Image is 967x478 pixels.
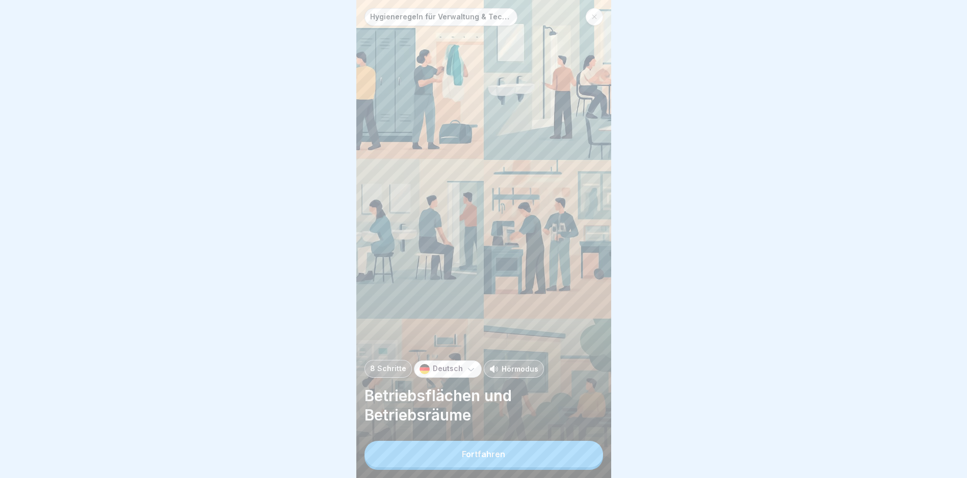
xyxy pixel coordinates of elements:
[370,364,406,373] p: 8 Schritte
[502,363,538,374] p: Hörmodus
[364,386,603,425] p: Betriebsflächen und Betriebsräume
[370,13,512,21] p: Hygieneregeln für Verwaltung & Technik
[364,441,603,467] button: Fortfahren
[433,364,463,373] p: Deutsch
[420,364,430,374] img: de.svg
[462,449,505,459] div: Fortfahren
